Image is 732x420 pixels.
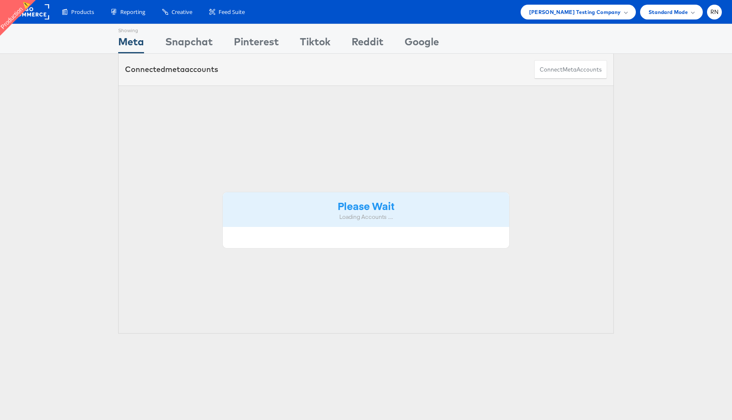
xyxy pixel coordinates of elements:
[219,8,245,16] span: Feed Suite
[338,199,394,213] strong: Please Wait
[165,34,213,53] div: Snapchat
[300,34,330,53] div: Tiktok
[405,34,439,53] div: Google
[234,34,279,53] div: Pinterest
[229,213,503,221] div: Loading Accounts ....
[120,8,145,16] span: Reporting
[649,8,688,17] span: Standard Mode
[165,64,185,74] span: meta
[125,64,218,75] div: Connected accounts
[534,60,607,79] button: ConnectmetaAccounts
[352,34,383,53] div: Reddit
[710,9,719,15] span: RN
[529,8,621,17] span: [PERSON_NAME] Testing Company
[563,66,577,74] span: meta
[118,34,144,53] div: Meta
[118,24,144,34] div: Showing
[71,8,94,16] span: Products
[172,8,192,16] span: Creative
